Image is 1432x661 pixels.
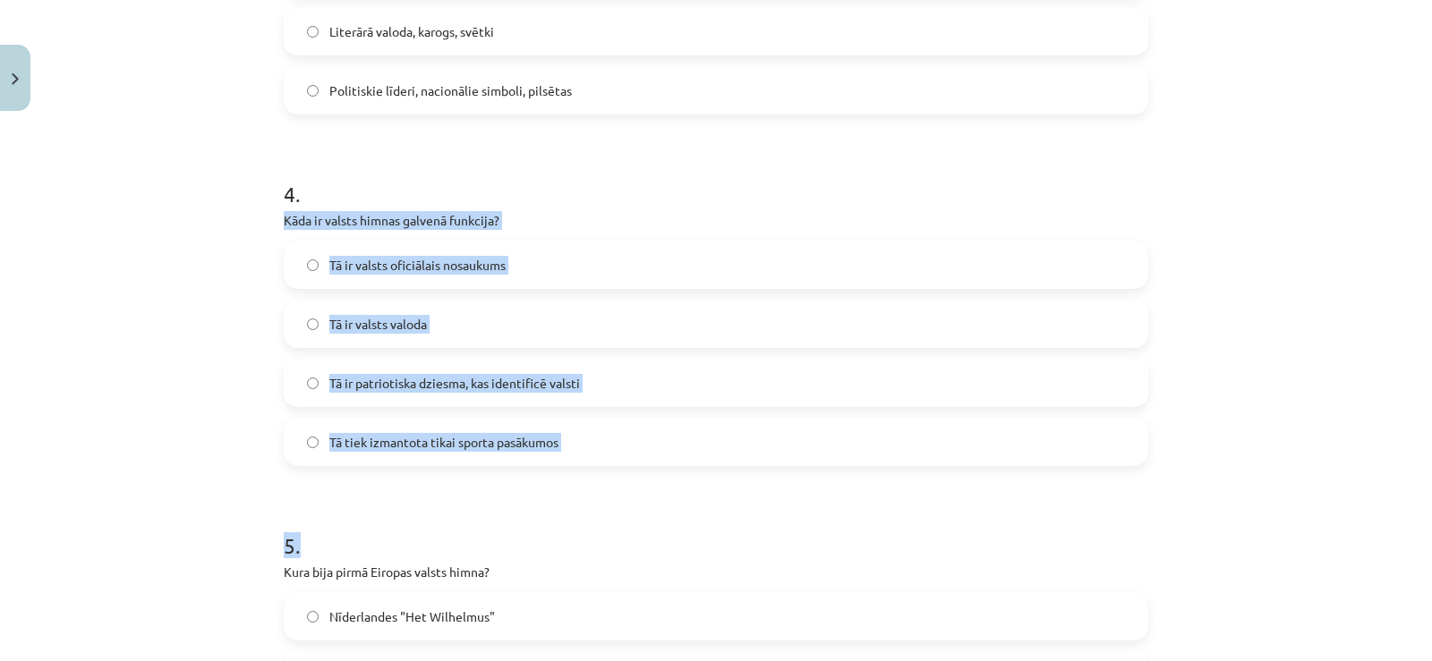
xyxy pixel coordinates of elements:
h1: 5 . [284,502,1148,557]
span: Nīderlandes "Het Wilhelmus" [329,607,495,626]
span: Tā ir valsts valoda [329,315,427,334]
h1: 4 . [284,150,1148,206]
input: Nīderlandes "Het Wilhelmus" [307,611,319,623]
span: Tā ir valsts oficiālais nosaukums [329,256,506,275]
span: Politiskie līderi, nacionālie simboli, pilsētas [329,81,572,100]
span: Literārā valoda, karogs, svētki [329,22,494,41]
input: Tā ir valsts valoda [307,318,319,330]
img: icon-close-lesson-0947bae3869378f0d4975bcd49f059093ad1ed9edebbc8119c70593378902aed.svg [12,73,19,85]
input: Tā ir patriotiska dziesma, kas identificē valsti [307,377,319,389]
span: Tā tiek izmantota tikai sporta pasākumos [329,433,558,452]
input: Politiskie līderi, nacionālie simboli, pilsētas [307,85,319,97]
p: Kura bija pirmā Eiropas valsts himna? [284,563,1148,581]
input: Literārā valoda, karogs, svētki [307,26,319,38]
span: Tā ir patriotiska dziesma, kas identificē valsti [329,374,580,393]
input: Tā tiek izmantota tikai sporta pasākumos [307,436,319,448]
input: Tā ir valsts oficiālais nosaukums [307,259,319,271]
p: Kāda ir valsts himnas galvenā funkcija? [284,211,1148,230]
